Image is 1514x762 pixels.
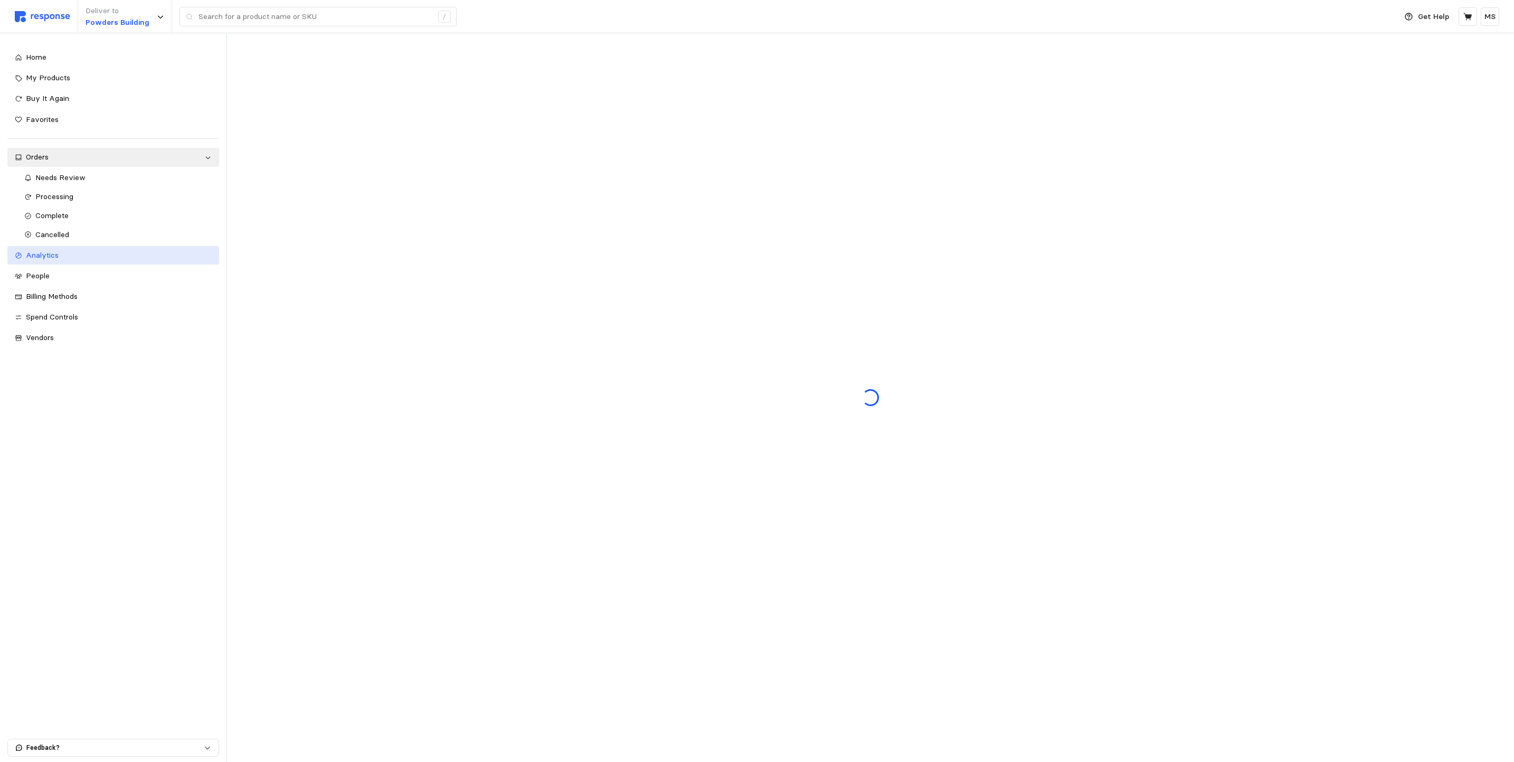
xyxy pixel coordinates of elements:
a: Buy It Again [7,89,219,108]
span: Spend Controls [26,312,78,322]
span: Home [26,52,46,62]
a: Home [7,48,219,67]
p: Powders Building [86,17,149,29]
a: Orders [7,148,219,167]
a: Billing Methods [7,287,219,306]
div: / [438,11,451,23]
a: Complete [17,206,220,225]
button: MS [1481,7,1499,26]
a: Processing [17,187,220,206]
p: Feedback? [26,743,204,752]
a: Needs Review [17,168,220,187]
a: My Products [7,69,219,88]
a: Favorites [7,110,219,129]
div: Orders [26,152,201,163]
button: Feedback? [8,739,219,756]
span: People [26,271,50,280]
input: Search for a product name or SKU [198,7,432,26]
a: Vendors [7,328,219,347]
span: Vendors [26,333,54,342]
span: My Products [26,73,70,82]
button: Get Help [1398,7,1455,27]
p: MS [1484,11,1496,23]
a: Spend Controls [7,308,219,327]
span: Complete [35,211,69,220]
span: Favorites [26,115,59,124]
span: Billing Methods [26,291,78,301]
span: Analytics [26,250,59,260]
a: Cancelled [17,225,220,244]
span: Buy It Again [26,93,69,103]
p: Get Help [1418,11,1449,23]
a: Analytics [7,246,219,265]
a: People [7,267,219,286]
span: Needs Review [35,173,86,182]
span: Processing [35,192,73,201]
img: svg%3e [15,11,70,22]
p: Deliver to [86,5,149,17]
span: Cancelled [35,230,69,239]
